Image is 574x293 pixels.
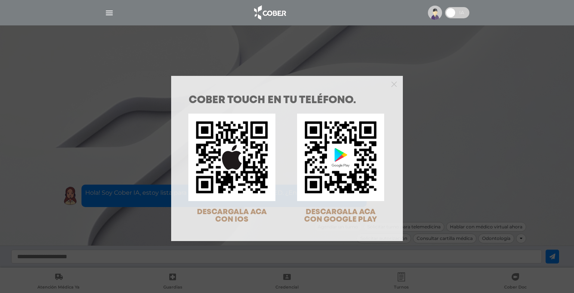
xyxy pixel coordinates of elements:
[304,209,377,223] span: DESCARGALA ACA CON GOOGLE PLAY
[391,80,397,87] button: Close
[197,209,267,223] span: DESCARGALA ACA CON IOS
[188,114,275,201] img: qr-code
[297,114,384,201] img: qr-code
[189,95,385,106] h1: COBER TOUCH en tu teléfono.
